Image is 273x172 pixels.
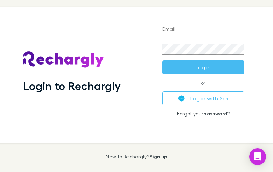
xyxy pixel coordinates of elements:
[178,95,185,102] img: Xero's logo
[249,148,266,165] div: Open Intercom Messenger
[106,154,168,159] p: New to Rechargly?
[162,111,244,117] p: Forgot your ?
[162,60,244,74] button: Log in
[23,51,104,68] img: Rechargly's Logo
[23,79,121,92] h1: Login to Rechargly
[149,154,167,159] a: Sign up
[203,111,227,117] a: password
[162,91,244,105] button: Log in with Xero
